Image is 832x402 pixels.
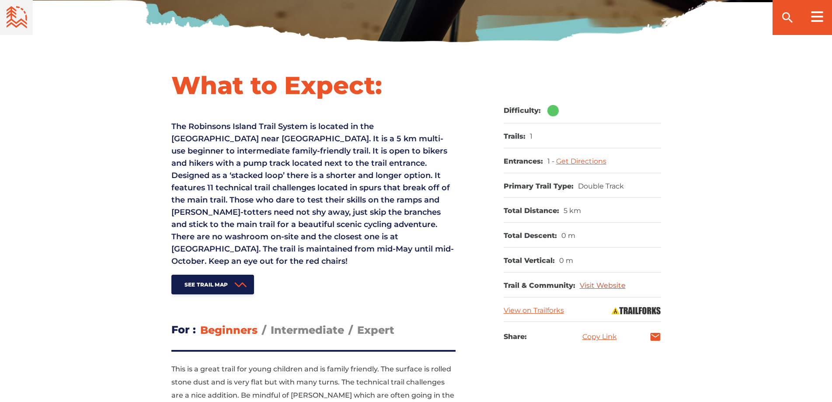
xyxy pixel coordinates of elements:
dd: 5 km [564,206,581,216]
dd: 0 m [559,256,573,266]
span: See Trail Map [185,281,228,288]
img: Green Circle [547,105,559,116]
span: 1 [547,157,556,165]
h3: Share: [504,331,527,343]
dd: Double Track [578,182,624,191]
dt: Total Distance: [504,206,559,216]
dt: Trail & Community: [504,281,575,290]
span: Expert [357,324,394,336]
dt: Primary Trail Type: [504,182,574,191]
ion-icon: search [780,10,794,24]
dd: 0 m [561,231,575,241]
h3: For [171,321,196,339]
a: mail [650,331,661,343]
dt: Trails: [504,132,526,141]
span: Intermediate [271,324,344,336]
img: Trailforks [611,306,661,315]
dt: Difficulty: [504,106,541,115]
a: Get Directions [556,157,606,165]
dt: Total Descent: [504,231,557,241]
dt: Entrances: [504,157,543,166]
a: Visit Website [580,281,626,290]
h1: What to Expect: [171,70,456,101]
dt: Total Vertical: [504,256,555,266]
a: View on Trailforks [504,306,564,315]
span: Beginners [200,324,258,336]
a: See Trail Map [171,275,254,294]
a: Copy Link [582,333,617,340]
span: The Robinsons Island Trail System is located in the [GEOGRAPHIC_DATA] near [GEOGRAPHIC_DATA]. It ... [171,122,454,266]
dd: 1 [530,132,533,141]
